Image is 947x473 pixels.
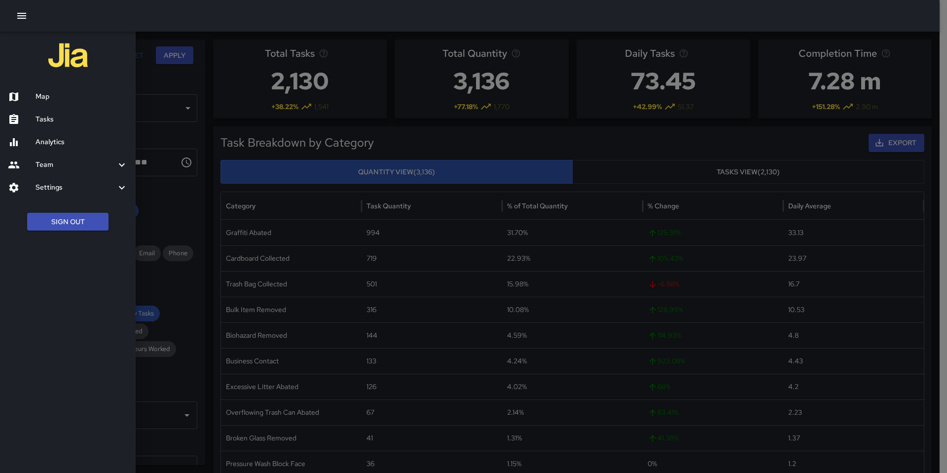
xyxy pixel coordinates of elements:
[36,159,116,170] h6: Team
[36,114,128,125] h6: Tasks
[36,91,128,102] h6: Map
[48,36,88,75] img: jia-logo
[36,137,128,148] h6: Analytics
[27,213,109,231] button: Sign Out
[36,182,116,193] h6: Settings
